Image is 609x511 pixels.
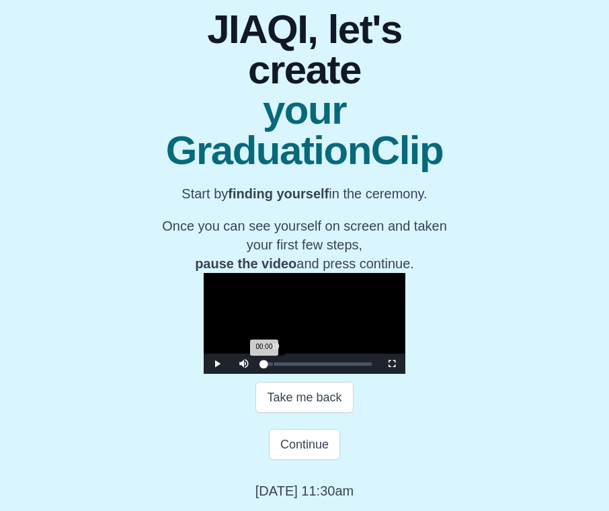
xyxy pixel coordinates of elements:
[255,481,354,500] p: [DATE] 11:30am
[195,256,296,271] b: pause the video
[269,429,340,460] button: Continue
[378,354,405,374] button: Fullscreen
[153,184,457,203] p: Start by in the ceremony.
[153,90,457,171] span: your GraduationClip
[231,354,257,374] button: Mute
[204,273,405,374] div: Video Player
[204,354,231,374] button: Play
[153,9,457,90] span: JIAQI, let's create
[153,217,457,273] p: Once you can see yourself on screen and taken your first few steps, and press continue.
[255,382,353,413] button: Take me back
[264,362,372,366] div: Progress Bar
[228,186,329,201] b: finding yourself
